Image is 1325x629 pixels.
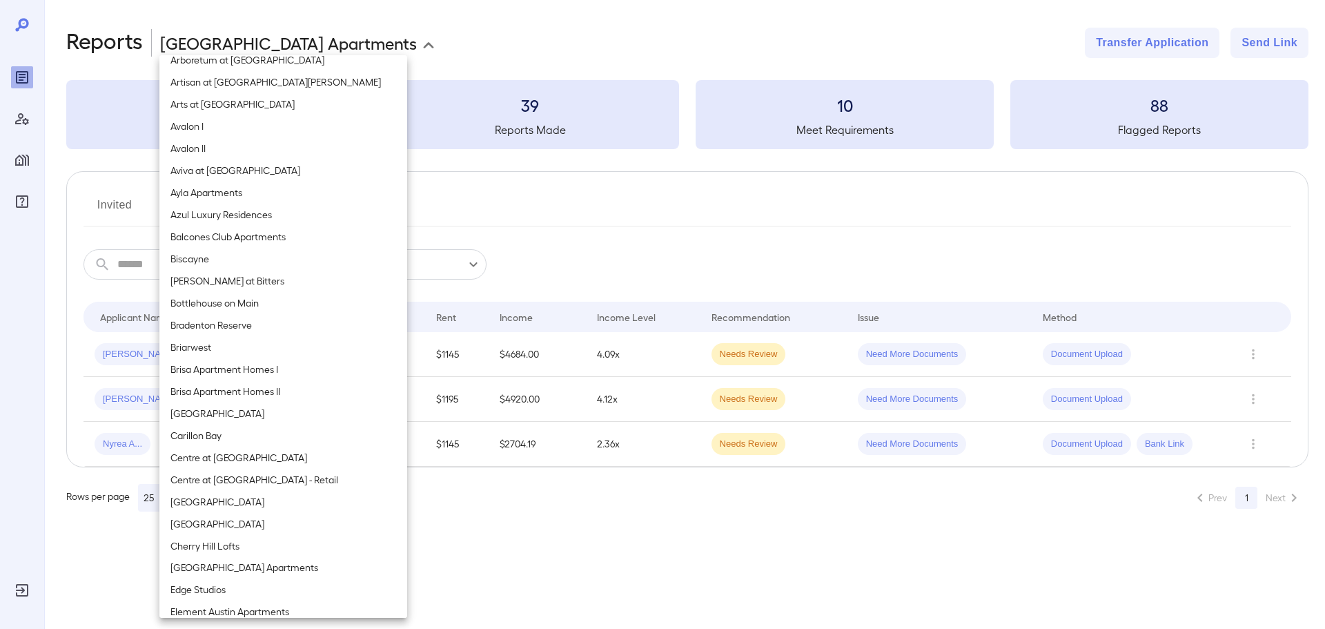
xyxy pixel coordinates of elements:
li: Element Austin Apartments [159,601,407,623]
li: Carillon Bay [159,425,407,447]
li: [GEOGRAPHIC_DATA] [159,513,407,535]
li: Briarwest [159,336,407,358]
li: Avalon II [159,137,407,159]
li: [PERSON_NAME] at Bitters [159,270,407,292]
li: Cherry Hill Lofts [159,535,407,557]
li: [GEOGRAPHIC_DATA] [159,491,407,513]
li: Bottlehouse on Main [159,292,407,314]
li: Centre at [GEOGRAPHIC_DATA] [159,447,407,469]
li: Ayla Apartments [159,182,407,204]
li: Artisan at [GEOGRAPHIC_DATA][PERSON_NAME] [159,71,407,93]
li: Balcones Club Apartments [159,226,407,248]
li: Centre at [GEOGRAPHIC_DATA] - Retail [159,469,407,491]
li: Brisa Apartment Homes I [159,358,407,380]
li: Biscayne [159,248,407,270]
li: [GEOGRAPHIC_DATA] Apartments [159,557,407,579]
li: Edge Studios [159,579,407,601]
li: Azul Luxury Residences [159,204,407,226]
li: Avalon I [159,115,407,137]
li: Bradenton Reserve [159,314,407,336]
li: Arts at [GEOGRAPHIC_DATA] [159,93,407,115]
li: Aviva at [GEOGRAPHIC_DATA] [159,159,407,182]
li: Arboretum at [GEOGRAPHIC_DATA] [159,49,407,71]
li: Brisa Apartment Homes II [159,380,407,403]
li: [GEOGRAPHIC_DATA] [159,403,407,425]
